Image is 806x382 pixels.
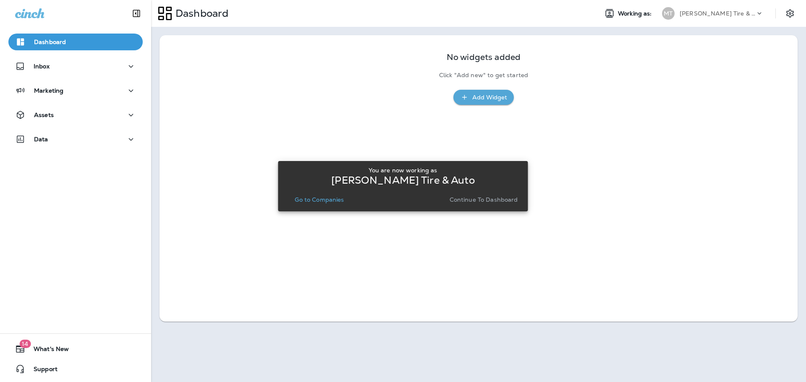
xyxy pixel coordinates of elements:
span: Working as: [618,10,654,17]
span: Support [25,366,58,376]
button: Assets [8,107,143,123]
p: Dashboard [34,39,66,45]
p: Marketing [34,87,63,94]
p: Assets [34,112,54,118]
button: 14What's New [8,340,143,357]
button: Inbox [8,58,143,75]
button: Data [8,131,143,148]
button: Collapse Sidebar [125,5,148,22]
button: Dashboard [8,34,143,50]
p: Dashboard [172,7,228,20]
button: Continue to Dashboard [446,194,521,205]
p: Continue to Dashboard [450,196,518,203]
p: [PERSON_NAME] Tire & Auto [331,177,475,184]
p: [PERSON_NAME] Tire & Auto [680,10,755,17]
div: MT [662,7,675,20]
p: Data [34,136,48,143]
button: Go to Companies [291,194,347,205]
button: Settings [782,6,798,21]
p: You are now working as [369,167,437,174]
span: What's New [25,346,69,356]
p: Go to Companies [295,196,344,203]
button: Marketing [8,82,143,99]
button: Support [8,361,143,377]
p: Inbox [34,63,50,70]
span: 14 [19,340,31,348]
